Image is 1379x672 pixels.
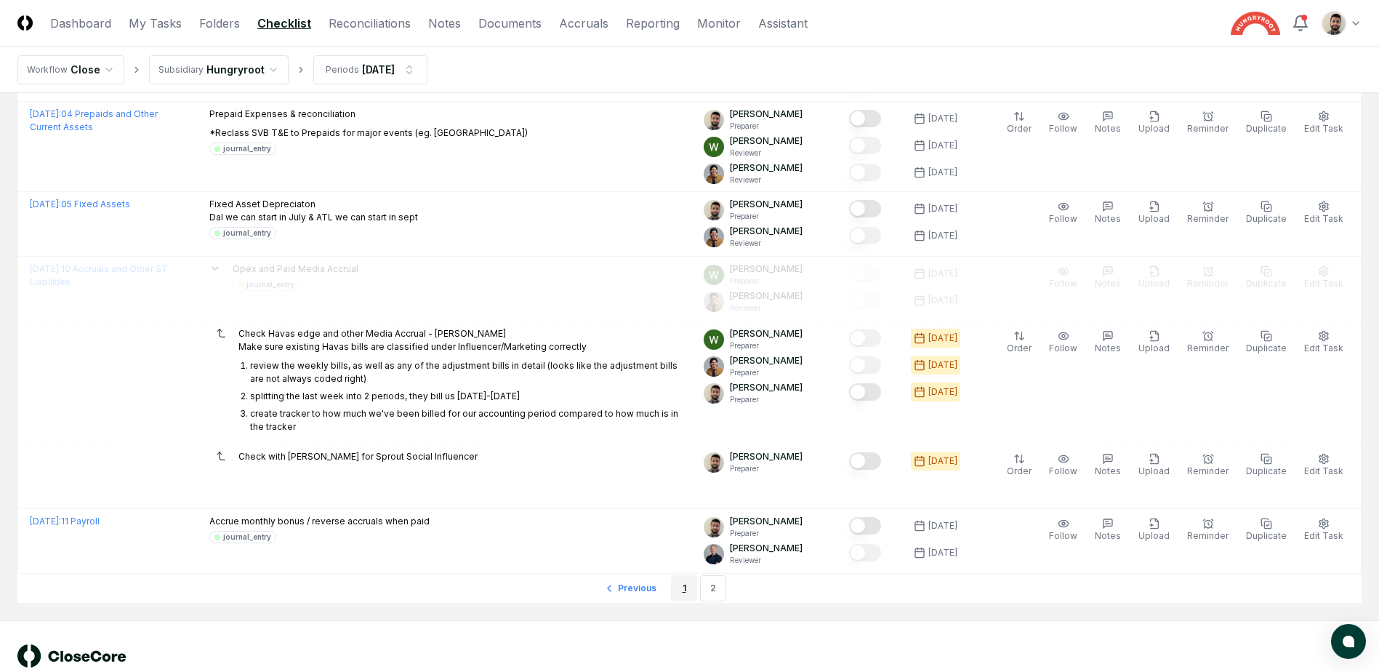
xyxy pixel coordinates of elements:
button: Mark complete [849,227,881,244]
span: Upload [1138,343,1170,353]
button: Periods[DATE] [313,55,427,84]
p: Reviewer [730,238,803,249]
div: [DATE] [928,166,957,179]
button: Reminder [1184,327,1231,358]
button: Order [1004,327,1034,358]
span: Order [1007,123,1032,134]
a: Notes [428,15,461,32]
button: Mark complete [849,517,881,535]
button: Upload [1135,515,1173,545]
div: [DATE] [928,332,957,345]
img: ACg8ocIK_peNeqvot3Ahh9567LsVhi0q3GD2O_uFDzmfmpbAfkCWeQ=s96-c [704,137,724,157]
button: Order [1004,450,1034,481]
span: Follow [1049,343,1077,353]
button: Duplicate [1243,198,1290,228]
p: Reviewer [730,555,803,566]
a: Accruals [559,15,608,32]
span: Notes [1095,465,1121,476]
div: [DATE] [928,519,957,532]
span: Reminder [1187,465,1229,476]
a: [DATE]:04 Prepaids and Other Current Assets [30,108,158,132]
button: Duplicate [1243,515,1290,545]
button: Upload [1135,198,1173,228]
span: Duplicate [1246,343,1287,353]
span: Notes [1095,123,1121,134]
p: Prepaid Expenses & reconciliation [209,108,528,121]
img: ACg8ocIj8Ed1971QfF93IUVvJX6lPm3y0CRToLvfAg4p8TYQk6NAZIo=s96-c [704,227,724,247]
button: Follow [1046,108,1080,138]
span: Duplicate [1246,213,1287,224]
img: d09822cc-9b6d-4858-8d66-9570c114c672_214030b4-299a-48fd-ad93-fc7c7aef54c6.png [704,110,724,130]
p: [PERSON_NAME] [730,515,803,528]
img: ACg8ocIK_peNeqvot3Ahh9567LsVhi0q3GD2O_uFDzmfmpbAfkCWeQ=s96-c [704,329,724,350]
p: Accrue monthly bonus / reverse accruals when paid [209,515,430,528]
span: Previous [618,582,656,595]
button: atlas-launcher [1331,624,1366,659]
img: d09822cc-9b6d-4858-8d66-9570c114c672_214030b4-299a-48fd-ad93-fc7c7aef54c6.png [1322,12,1346,35]
button: Reminder [1184,450,1231,481]
p: Preparer [730,340,803,351]
div: journal_entry [223,143,271,154]
p: *Reclass SVB T&E to Prepaids for major events (eg. [GEOGRAPHIC_DATA]) [209,127,528,140]
span: Upload [1138,530,1170,541]
p: Preparer [730,121,803,132]
img: d09822cc-9b6d-4858-8d66-9570c114c672_214030b4-299a-48fd-ad93-fc7c7aef54c6.png [704,383,724,404]
div: Workflow [27,63,68,76]
span: Reminder [1187,213,1229,224]
div: [DATE] [928,385,957,399]
img: Hungryroot logo [1231,12,1280,35]
p: Reviewer [730,175,803,185]
p: [PERSON_NAME] [730,450,803,463]
p: [PERSON_NAME] [730,135,803,148]
span: Notes [1095,343,1121,353]
button: Follow [1046,450,1080,481]
button: Reminder [1184,108,1231,138]
span: Upload [1138,123,1170,134]
button: Mark complete [849,200,881,217]
span: Reminder [1187,530,1229,541]
a: [DATE]:11 Payroll [30,516,100,527]
a: [DATE]:05 Fixed Assets [30,199,130,209]
span: Notes [1095,530,1121,541]
button: Mark complete [849,356,881,374]
p: [PERSON_NAME] [730,225,803,238]
p: Preparer [730,211,803,222]
a: Reporting [626,15,680,32]
img: logo [17,644,126,668]
button: Upload [1135,327,1173,358]
img: d09822cc-9b6d-4858-8d66-9570c114c672_214030b4-299a-48fd-ad93-fc7c7aef54c6.png [704,452,724,473]
span: Duplicate [1246,530,1287,541]
a: Reconciliations [329,15,411,32]
span: Duplicate [1246,123,1287,134]
span: Order [1007,465,1032,476]
button: Duplicate [1243,327,1290,358]
a: Dashboard [50,15,111,32]
div: [DATE] [928,546,957,559]
p: review the weekly bills, as well as any of the adjustment bills in detail (looks like the adjustm... [250,360,678,384]
p: [PERSON_NAME] [730,381,803,394]
img: d09822cc-9b6d-4858-8d66-9570c114c672_214030b4-299a-48fd-ad93-fc7c7aef54c6.png [704,517,724,537]
span: [DATE] : [30,516,61,527]
button: Notes [1092,108,1124,138]
button: Edit Task [1301,450,1346,481]
button: Mark complete [849,329,881,347]
button: Upload [1135,450,1173,481]
span: [DATE] : [30,199,61,209]
button: Duplicate [1243,450,1290,481]
p: Reviewer [730,148,803,159]
button: Mark complete [849,452,881,470]
a: Checklist [257,15,311,32]
button: Notes [1092,450,1124,481]
button: Order [1004,108,1034,138]
p: [PERSON_NAME] [730,542,803,555]
p: [PERSON_NAME] [730,354,803,367]
span: Upload [1138,213,1170,224]
div: [DATE] [928,139,957,152]
span: Edit Task [1304,123,1343,134]
span: Follow [1049,530,1077,541]
div: [DATE] [928,455,957,468]
span: Edit Task [1304,343,1343,353]
p: Fixed Asset Depreciaton Dal we can start in July & ATL we can start in sept [209,198,418,224]
img: Logo [17,15,33,31]
img: d09822cc-9b6d-4858-8d66-9570c114c672_214030b4-299a-48fd-ad93-fc7c7aef54c6.png [704,200,724,220]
